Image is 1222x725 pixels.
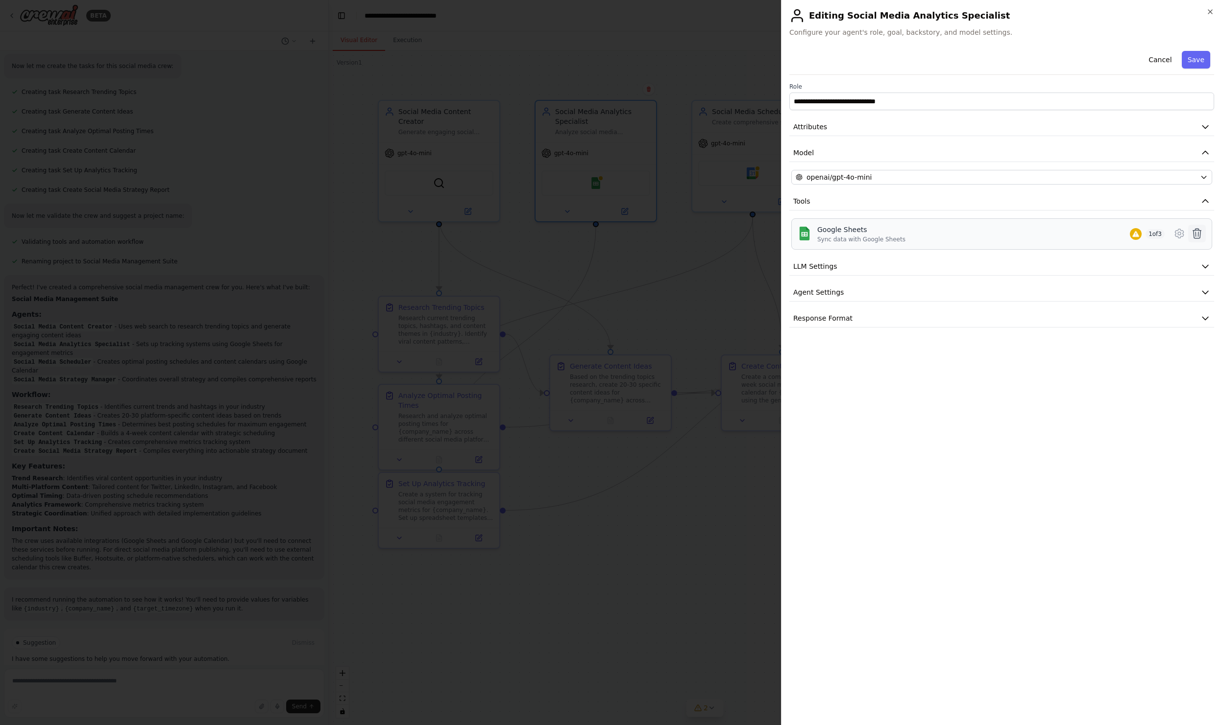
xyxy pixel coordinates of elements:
[807,172,872,182] span: openai/gpt-4o-mini
[793,287,844,297] span: Agent Settings
[1188,225,1206,242] button: Delete tool
[793,196,810,206] span: Tools
[789,309,1214,327] button: Response Format
[789,283,1214,302] button: Agent Settings
[789,8,1214,23] h2: Editing Social Media Analytics Specialist
[1182,51,1210,69] button: Save
[789,83,1214,91] label: Role
[793,313,853,323] span: Response Format
[793,148,814,158] span: Model
[1171,225,1188,242] button: Configure tool
[798,227,811,240] img: Google Sheets
[1146,229,1165,239] span: 1 of 3
[793,261,837,271] span: LLM Settings
[789,192,1214,210] button: Tools
[1143,51,1177,69] button: Cancel
[817,225,905,234] div: Google Sheets
[789,118,1214,136] button: Attributes
[817,235,905,243] div: Sync data with Google Sheets
[789,27,1214,37] span: Configure your agent's role, goal, backstory, and model settings.
[793,122,827,132] span: Attributes
[791,170,1212,185] button: openai/gpt-4o-mini
[789,257,1214,276] button: LLM Settings
[789,144,1214,162] button: Model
